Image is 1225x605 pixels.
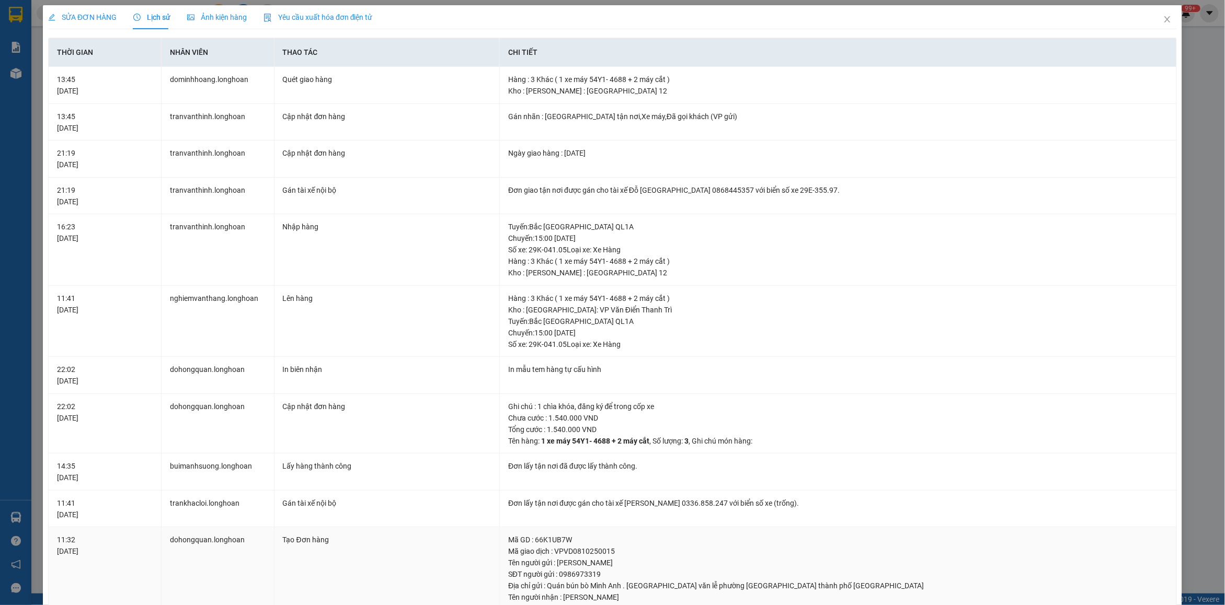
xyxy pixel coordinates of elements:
div: 13:45 [DATE] [57,111,153,134]
span: SỬA ĐƠN HÀNG [48,13,117,21]
div: 16:23 [DATE] [57,221,153,244]
button: Close [1153,5,1182,34]
div: Tên hàng: , Số lượng: , Ghi chú món hàng: [508,435,1168,447]
div: 14:35 [DATE] [57,460,153,483]
div: Đơn giao tận nơi được gán cho tài xế Đỗ [GEOGRAPHIC_DATA] 0868445357 với biển số xe 29E-355.97. [508,184,1168,196]
th: Chi tiết [500,38,1177,67]
div: Đơn lấy tận nơi được gán cho tài xế [PERSON_NAME] 0336.858.247 với biển số xe (trống). [508,497,1168,509]
div: Tuyến : Bắc [GEOGRAPHIC_DATA] QL1A Chuyến: 15:00 [DATE] Số xe: 29K-041.05 Loại xe: Xe Hàng [508,221,1168,255]
div: Ngày giao hàng : [DATE] [508,147,1168,159]
th: Nhân viên [162,38,274,67]
span: Yêu cầu xuất hóa đơn điện tử [264,13,373,21]
div: Chưa cước : 1.540.000 VND [508,412,1168,424]
div: Lên hàng [283,293,491,304]
td: tranvanthinh.longhoan [162,141,274,178]
span: clock-circle [133,14,141,21]
div: Nhập hàng [283,221,491,232]
td: dohongquan.longhoan [162,394,274,454]
div: Tên người gửi : [PERSON_NAME] [508,557,1168,568]
div: In biên nhận [283,364,491,375]
div: In mẫu tem hàng tự cấu hình [508,364,1168,375]
div: Kho : [PERSON_NAME] : [GEOGRAPHIC_DATA] 12 [508,85,1168,97]
div: Tổng cước : 1.540.000 VND [508,424,1168,435]
div: Hàng : 3 Khác ( 1 xe máy 54Y1- 4688 + 2 máy cắt ) [508,293,1168,304]
div: Kho : [PERSON_NAME] : [GEOGRAPHIC_DATA] 12 [508,267,1168,278]
div: Gán tài xế nội bộ [283,497,491,509]
span: 3 [684,437,689,445]
span: Ảnh kiện hàng [187,13,247,21]
div: Tuyến : Bắc [GEOGRAPHIC_DATA] QL1A Chuyến: 15:00 [DATE] Số xe: 29K-041.05 Loại xe: Xe Hàng [508,316,1168,350]
div: Tên người nhận : [PERSON_NAME] [508,591,1168,603]
span: picture [187,14,194,21]
div: Tạo Đơn hàng [283,534,491,545]
span: edit [48,14,55,21]
div: 11:32 [DATE] [57,534,153,557]
div: Cập nhật đơn hàng [283,401,491,412]
div: Gán tài xế nội bộ [283,184,491,196]
div: SĐT người gửi : 0986973319 [508,568,1168,580]
div: Lấy hàng thành công [283,460,491,472]
td: dohongquan.longhoan [162,357,274,394]
div: Địa chỉ gửi : Quán bún bò Mình Anh . [GEOGRAPHIC_DATA] văn lễ phường [GEOGRAPHIC_DATA] thành phố ... [508,580,1168,591]
th: Thời gian [49,38,162,67]
div: Mã giao dịch : VPVD0810250015 [508,545,1168,557]
div: 21:19 [DATE] [57,184,153,207]
td: tranvanthinh.longhoan [162,214,274,286]
div: Quét giao hàng [283,74,491,85]
div: 21:19 [DATE] [57,147,153,170]
span: 1 xe máy 54Y1- 4688 + 2 máy cắt [541,437,649,445]
div: Ghi chú : 1 chìa khóa, đăng ký để trong cốp xe [508,401,1168,412]
th: Thao tác [274,38,500,67]
div: Hàng : 3 Khác ( 1 xe máy 54Y1- 4688 + 2 máy cắt ) [508,74,1168,85]
div: Cập nhật đơn hàng [283,147,491,159]
img: icon [264,14,272,22]
div: Mã GD : 66K1UB7W [508,534,1168,545]
td: nghiemvanthang.longhoan [162,286,274,357]
div: 13:45 [DATE] [57,74,153,97]
div: 11:41 [DATE] [57,293,153,316]
div: Hàng : 3 Khác ( 1 xe máy 54Y1- 4688 + 2 máy cắt ) [508,255,1168,267]
div: 11:41 [DATE] [57,497,153,520]
div: 22:02 [DATE] [57,401,153,424]
td: tranvanthinh.longhoan [162,104,274,141]
td: trankhacloi.longhoan [162,491,274,528]
div: Đơn lấy tận nơi đã được lấy thành công. [508,460,1168,472]
div: Cập nhật đơn hàng [283,111,491,122]
span: Lịch sử [133,13,170,21]
div: Kho : [GEOGRAPHIC_DATA]: VP Văn Điển Thanh Trì [508,304,1168,316]
div: 22:02 [DATE] [57,364,153,387]
td: buimanhsuong.longhoan [162,453,274,491]
div: Gán nhãn : [GEOGRAPHIC_DATA] tận nơi,Xe máy,Đã gọi khách (VP gửi) [508,111,1168,122]
td: dominhhoang.longhoan [162,67,274,104]
span: close [1163,15,1172,24]
td: tranvanthinh.longhoan [162,178,274,215]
